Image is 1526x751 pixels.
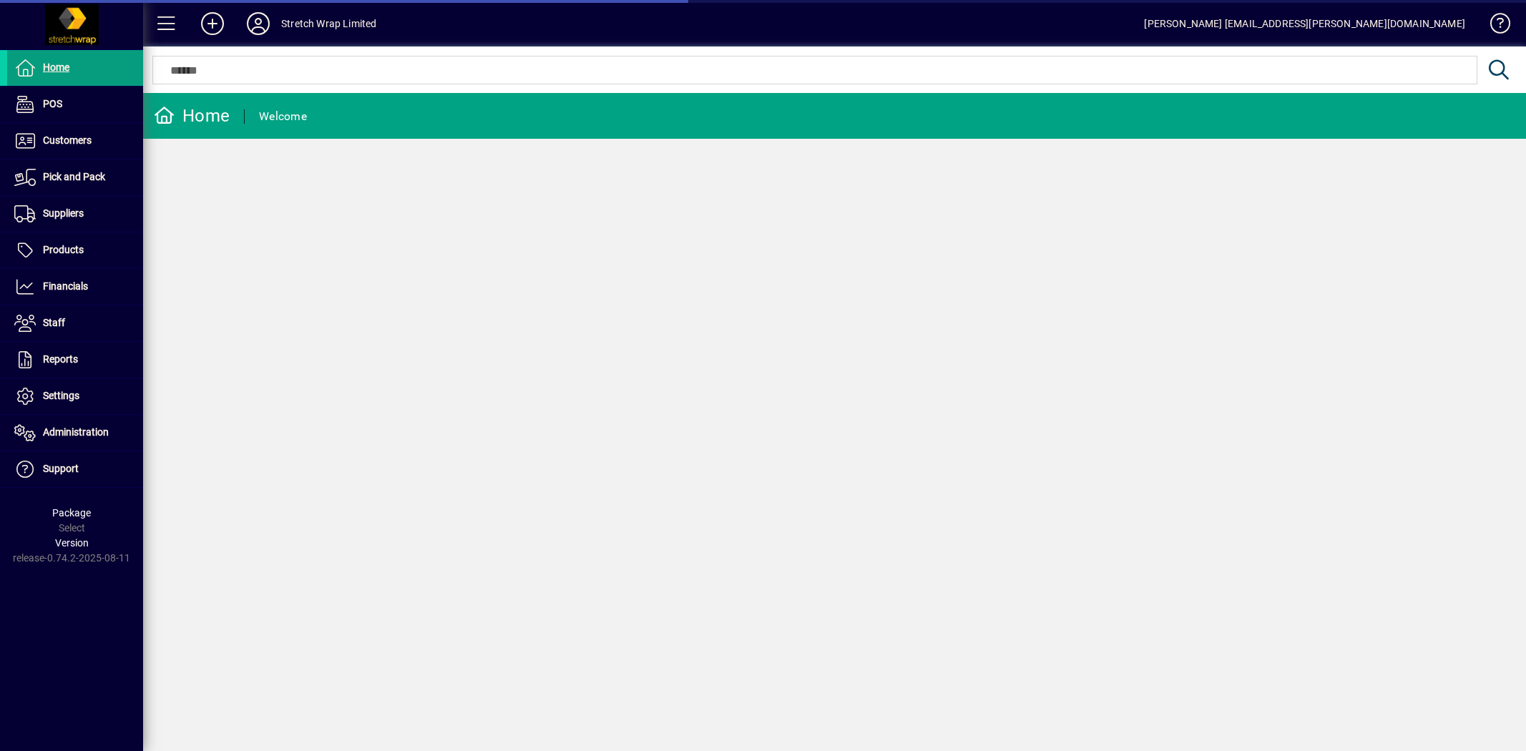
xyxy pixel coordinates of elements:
span: POS [43,98,62,109]
button: Add [190,11,235,36]
button: Profile [235,11,281,36]
a: Reports [7,342,143,378]
a: Financials [7,269,143,305]
span: Customers [43,134,92,146]
span: Home [43,62,69,73]
a: Suppliers [7,196,143,232]
a: Pick and Pack [7,159,143,195]
a: Administration [7,415,143,451]
div: Stretch Wrap Limited [281,12,377,35]
span: Reports [43,353,78,365]
a: Customers [7,123,143,159]
span: Staff [43,317,65,328]
div: Home [154,104,230,127]
div: [PERSON_NAME] [EMAIL_ADDRESS][PERSON_NAME][DOMAIN_NAME] [1144,12,1465,35]
a: Staff [7,305,143,341]
a: Settings [7,378,143,414]
span: Financials [43,280,88,292]
a: Support [7,451,143,487]
span: Products [43,244,84,255]
span: Package [52,507,91,519]
a: Products [7,232,143,268]
span: Administration [43,426,109,438]
a: POS [7,87,143,122]
span: Pick and Pack [43,171,105,182]
div: Welcome [259,105,307,128]
span: Suppliers [43,207,84,219]
span: Settings [43,390,79,401]
span: Version [55,537,89,549]
span: Support [43,463,79,474]
a: Knowledge Base [1479,3,1508,49]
